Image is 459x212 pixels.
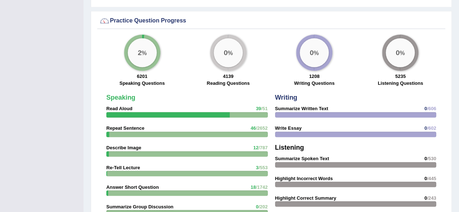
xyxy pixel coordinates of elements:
[256,125,268,131] span: /2652
[214,38,243,67] div: %
[294,80,335,87] label: Writing Questions
[275,144,304,151] strong: Listening
[224,49,228,57] big: 0
[424,175,427,181] span: 0
[138,49,142,57] big: 2
[427,156,436,161] span: /530
[106,165,140,170] strong: Re-Tell Lecture
[427,106,436,111] span: /606
[427,175,436,181] span: /445
[256,184,268,190] span: /1742
[424,195,427,200] span: 0
[106,204,173,209] strong: Summarize Group Discussion
[137,74,147,79] strong: 6201
[250,184,255,190] span: 18
[386,38,415,67] div: %
[253,145,258,150] span: 12
[275,195,336,200] strong: Highlight Correct Summary
[258,165,267,170] span: /553
[396,49,400,57] big: 0
[256,106,261,111] span: 39
[258,204,267,209] span: /202
[424,106,427,111] span: 0
[106,125,144,131] strong: Repeat Sentence
[250,125,255,131] span: 46
[119,80,165,87] label: Speaking Questions
[106,145,141,150] strong: Describe Image
[309,74,320,79] strong: 1208
[207,80,250,87] label: Reading Questions
[256,204,258,209] span: 0
[300,38,329,67] div: %
[275,106,328,111] strong: Summarize Written Text
[427,195,436,200] span: /243
[223,74,233,79] strong: 4139
[258,145,267,150] span: /787
[275,125,302,131] strong: Write Essay
[106,184,159,190] strong: Answer Short Question
[275,94,298,101] strong: Writing
[424,125,427,131] span: 0
[275,175,333,181] strong: Highlight Incorrect Words
[128,38,157,67] div: %
[424,156,427,161] span: 0
[106,94,135,101] strong: Speaking
[106,106,132,111] strong: Read Aloud
[395,74,406,79] strong: 5235
[99,15,443,26] div: Practice Question Progress
[256,165,258,170] span: 3
[261,106,267,111] span: /51
[275,156,329,161] strong: Summarize Spoken Text
[378,80,423,87] label: Listening Questions
[427,125,436,131] span: /602
[310,49,314,57] big: 0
